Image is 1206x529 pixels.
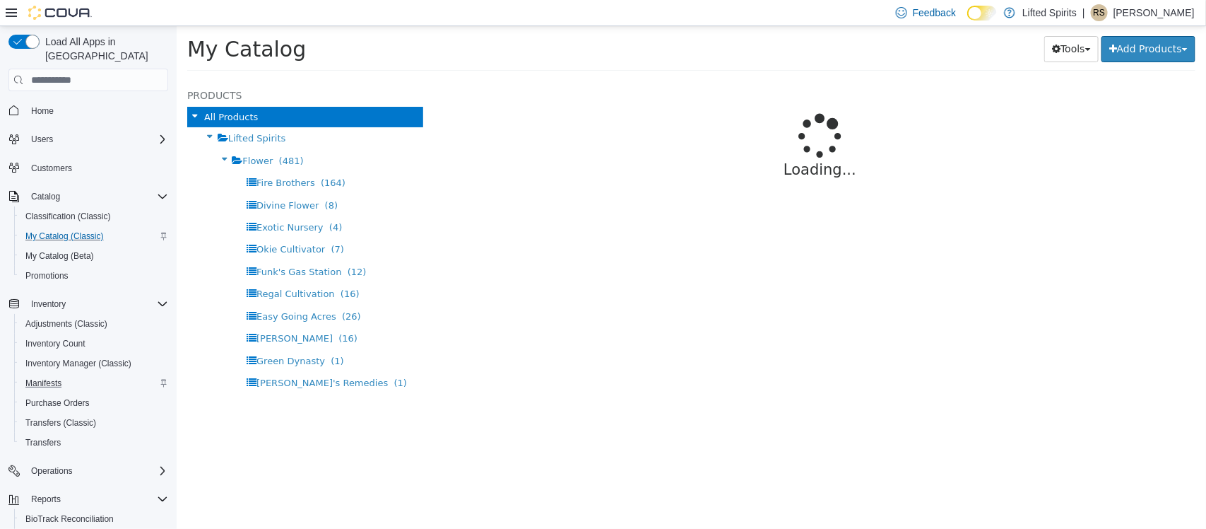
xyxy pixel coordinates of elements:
button: Catalog [25,188,66,205]
button: Home [3,100,174,120]
a: Adjustments (Classic) [20,315,113,332]
span: Inventory Count [25,338,85,349]
button: Transfers [14,433,174,453]
span: Catalog [31,191,60,202]
span: Green Dynasty [80,330,148,340]
img: Cova [28,6,92,20]
span: Okie Cultivator [80,218,148,228]
span: My Catalog (Beta) [25,250,94,262]
button: Inventory [25,296,71,313]
button: Customers [3,158,174,178]
span: (8) [148,174,161,185]
a: Purchase Orders [20,395,95,412]
span: BioTrack Reconciliation [25,513,114,525]
span: Inventory [25,296,168,313]
span: Customers [25,159,168,177]
span: Flower [66,129,96,140]
button: Purchase Orders [14,393,174,413]
span: Inventory Manager (Classic) [25,358,131,369]
button: Reports [25,491,66,508]
button: Classification (Classic) [14,207,174,226]
span: My Catalog (Classic) [20,228,168,245]
span: Divine Flower [80,174,142,185]
span: (16) [162,307,181,318]
span: Manifests [20,375,168,392]
span: My Catalog (Beta) [20,248,168,264]
span: Load All Apps in [GEOGRAPHIC_DATA] [40,35,168,63]
span: Operations [25,463,168,479]
span: Transfers [20,434,168,451]
span: Lifted Spirits [52,107,110,117]
span: (1) [154,330,167,340]
span: (1) [218,351,230,362]
button: Reports [3,489,174,509]
span: Home [31,105,54,117]
button: Inventory Count [14,334,174,354]
p: Loading... [310,133,976,156]
button: Add Products [925,10,1019,36]
span: (164) [144,151,169,162]
span: My Catalog (Classic) [25,231,104,242]
button: My Catalog (Beta) [14,246,174,266]
a: Promotions [20,267,74,284]
span: Adjustments (Classic) [20,315,168,332]
span: Classification (Classic) [20,208,168,225]
span: Inventory [31,298,66,310]
button: Tools [868,10,922,36]
a: BioTrack Reconciliation [20,511,119,528]
span: Exotic Nursery [80,196,147,207]
span: (7) [155,218,167,228]
button: Users [3,129,174,149]
span: Inventory Manager (Classic) [20,355,168,372]
button: Inventory [3,294,174,314]
span: Fire Brothers [80,151,138,162]
a: Inventory Count [20,335,91,352]
span: Purchase Orders [20,395,168,412]
span: (12) [171,240,190,251]
span: (26) [165,285,184,296]
a: Manifests [20,375,67,392]
span: Customers [31,163,72,174]
span: Reports [31,494,61,505]
span: Purchase Orders [25,397,90,409]
button: BioTrack Reconciliation [14,509,174,529]
a: Transfers [20,434,66,451]
a: My Catalog (Beta) [20,248,100,264]
span: Transfers [25,437,61,448]
button: Catalog [3,187,174,207]
span: Users [25,131,168,148]
a: Classification (Classic) [20,208,117,225]
span: Feedback [913,6,956,20]
span: Users [31,134,53,145]
input: Dark Mode [967,6,997,21]
span: All Products [28,86,81,96]
button: Adjustments (Classic) [14,314,174,334]
span: [PERSON_NAME]'s Remedies [80,351,211,362]
p: [PERSON_NAME] [1113,4,1195,21]
span: Operations [31,465,73,477]
span: Adjustments (Classic) [25,318,107,330]
div: Rachael Stutsman [1091,4,1108,21]
button: Users [25,131,59,148]
span: Easy Going Acres [80,285,160,296]
span: Promotions [20,267,168,284]
a: My Catalog (Classic) [20,228,110,245]
button: Promotions [14,266,174,286]
button: Operations [3,461,174,481]
button: Manifests [14,373,174,393]
span: Funk's Gas Station [80,240,165,251]
span: Manifests [25,378,61,389]
span: Catalog [25,188,168,205]
button: My Catalog (Classic) [14,226,174,246]
span: Transfers (Classic) [20,414,168,431]
span: RS [1094,4,1106,21]
a: Transfers (Classic) [20,414,102,431]
p: | [1082,4,1085,21]
span: Reports [25,491,168,508]
span: (4) [153,196,165,207]
span: Transfers (Classic) [25,417,96,429]
span: (481) [102,129,127,140]
button: Inventory Manager (Classic) [14,354,174,373]
span: My Catalog [11,11,129,35]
